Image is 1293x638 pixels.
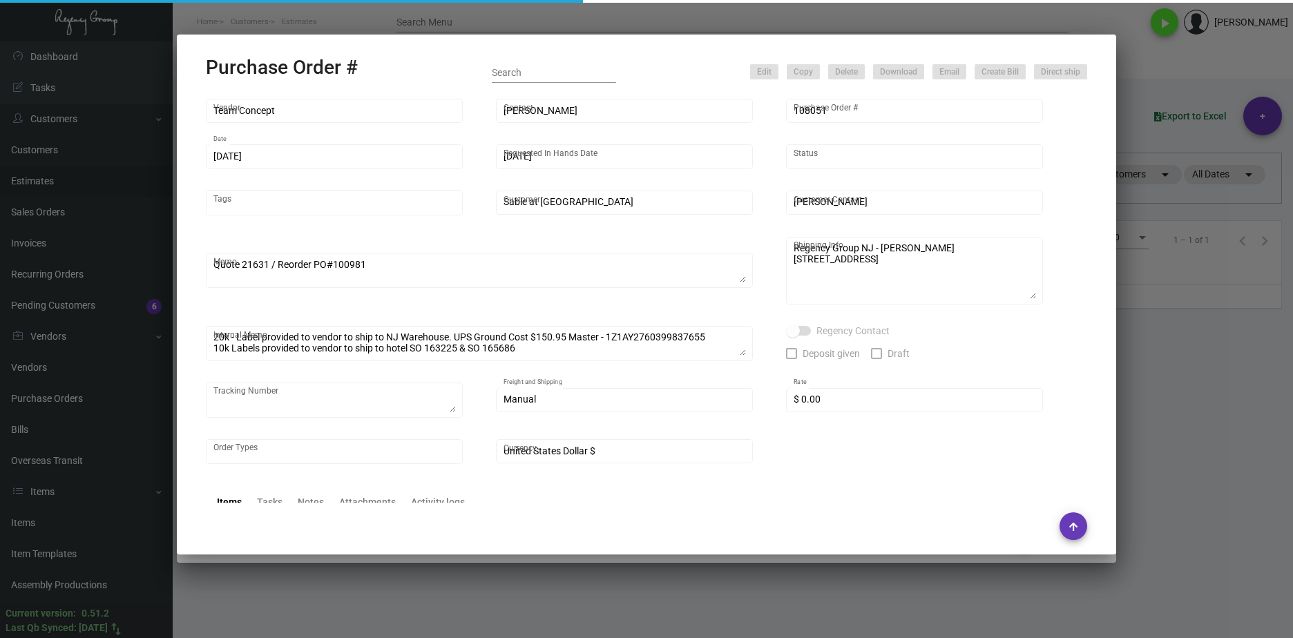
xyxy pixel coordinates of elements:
span: Edit [757,66,772,78]
div: Current version: [6,606,76,621]
span: Regency Contact [816,322,890,339]
span: Manual [504,394,536,405]
button: Direct ship [1034,64,1087,79]
span: Deposit given [803,345,860,362]
span: Create Bill [981,66,1019,78]
span: Direct ship [1041,66,1080,78]
div: Notes [298,495,324,510]
button: Create Bill [975,64,1026,79]
span: Download [880,66,917,78]
div: 0.51.2 [82,606,109,621]
div: Attachments [339,495,396,510]
button: Email [932,64,966,79]
div: Last Qb Synced: [DATE] [6,621,108,635]
span: Email [939,66,959,78]
button: Download [873,64,924,79]
h2: Purchase Order # [206,56,358,79]
div: Activity logs [411,495,465,510]
div: Items [217,495,242,510]
span: Delete [835,66,858,78]
div: Tasks [257,495,282,510]
button: Edit [750,64,778,79]
button: Copy [787,64,820,79]
span: Copy [794,66,813,78]
span: Draft [888,345,910,362]
button: Delete [828,64,865,79]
